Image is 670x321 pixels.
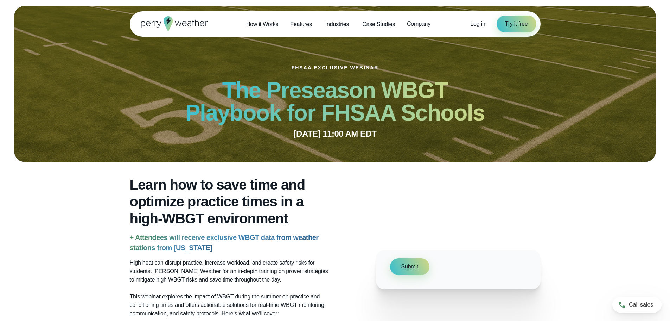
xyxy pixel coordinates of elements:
[470,21,485,27] span: Log in
[294,129,377,138] strong: [DATE] 11:00 AM EDT
[629,301,653,309] span: Call sales
[290,20,312,29] span: Features
[407,20,430,28] span: Company
[130,259,330,284] p: High heat can disrupt practice, increase workload, and create safety risks for students. [PERSON_...
[185,78,485,125] strong: The Preseason WBGT Playbook for FHSAA Schools
[401,263,419,271] span: Submit
[292,65,379,70] h1: FHSAA Exclusive Webinar
[470,20,485,28] a: Log in
[612,297,662,313] a: Call sales
[325,20,349,29] span: Industries
[362,20,395,29] span: Case Studies
[505,20,528,28] span: Try it free
[130,176,330,227] h3: Learn how to save time and optimize practice times in a high-WBGT environment
[240,17,285,31] a: How it Works
[130,292,330,318] p: This webinar explores the impact of WBGT during the summer on practice and conditioning times and...
[246,20,279,29] span: How it Works
[356,17,401,31] a: Case Studies
[130,234,319,252] strong: + Attendees will receive exclusive WBGT data from weather stations from [US_STATE]
[497,16,536,32] a: Try it free
[390,258,430,275] button: Submit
